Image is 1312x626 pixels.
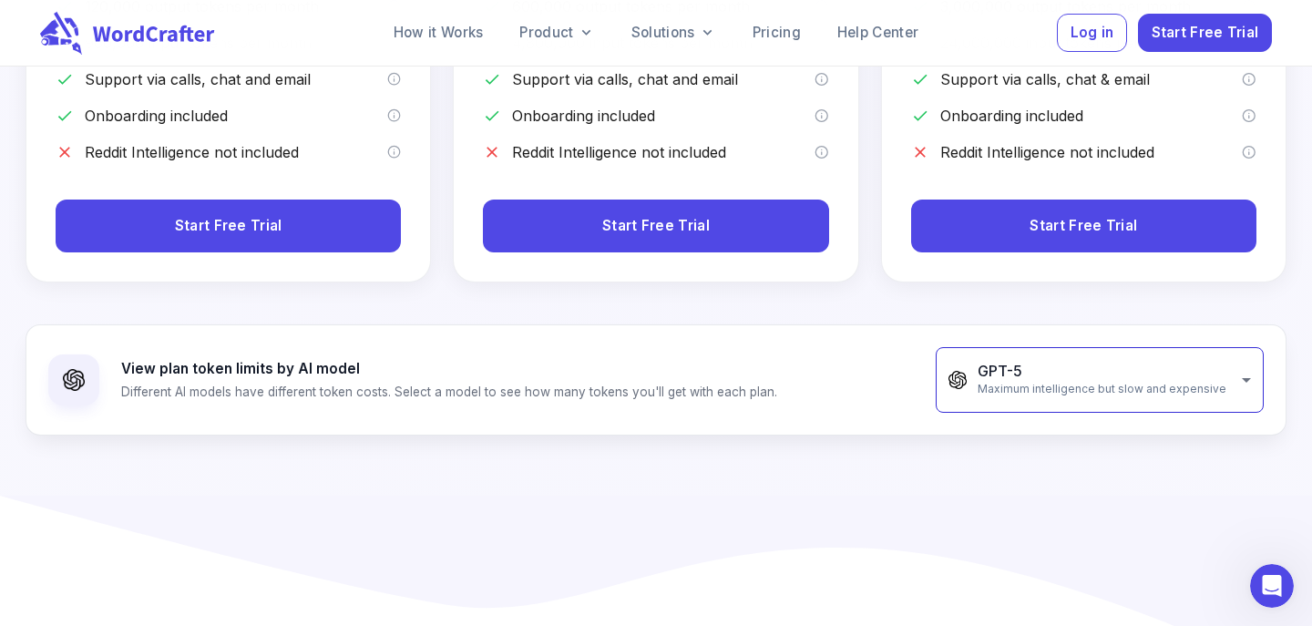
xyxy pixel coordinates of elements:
[1242,145,1256,159] svg: Reddit Intelligence is a premium add-on that must be purchased separately. It provides Reddit dat...
[121,383,777,401] p: Different AI models have different token costs. Select a model to see how many tokens you'll get ...
[387,108,402,123] svg: We offer a hands-on onboarding for the entire team for customers with the pro plan. Our structure...
[56,200,401,253] button: Start Free Trial
[1250,564,1294,608] iframe: Intercom live chat
[978,363,1226,380] p: GPT-5
[387,72,402,87] svg: We offer support via calls, chat and email to our customers with the pro plan
[512,141,815,163] p: Reddit Intelligence not included
[1242,72,1256,87] svg: We offer support via calls, chat and email to our customers with the enterprise plan
[940,68,1243,90] p: Support via calls, chat & email
[738,15,815,51] a: Pricing
[1242,108,1256,123] svg: We offer a hands-on onboarding for the entire team for customers with the startup plan. Our struc...
[936,347,1264,413] div: GPT-5Maximum intelligence but slow and expensive
[1152,21,1259,46] span: Start Free Trial
[379,15,498,51] a: How it Works
[175,214,282,239] span: Start Free Trial
[1071,21,1114,46] span: Log in
[1057,14,1127,53] button: Log in
[1138,14,1272,53] button: Start Free Trial
[978,380,1226,398] span: Maximum intelligence but slow and expensive
[85,141,387,163] p: Reddit Intelligence not included
[121,359,777,380] p: View plan token limits by AI model
[602,214,710,239] span: Start Free Trial
[505,15,609,51] a: Product
[512,105,815,127] p: Onboarding included
[512,68,815,90] p: Support via calls, chat and email
[483,200,828,253] button: Start Free Trial
[1030,214,1137,239] span: Start Free Trial
[85,68,387,90] p: Support via calls, chat and email
[617,15,731,51] a: Solutions
[823,15,933,51] a: Help Center
[940,105,1243,127] p: Onboarding included
[63,369,85,391] img: GPT-5
[815,72,829,87] svg: We offer support via calls, chat and email to our customers with the startup plan
[85,105,387,127] p: Onboarding included
[815,108,829,123] svg: We offer a hands-on onboarding for the entire team for customers with the startup plan. Our struc...
[387,145,402,159] svg: Reddit Intelligence is a premium add-on that must be purchased separately. It provides Reddit dat...
[940,141,1243,163] p: Reddit Intelligence not included
[815,145,829,159] svg: Reddit Intelligence is a premium add-on that must be purchased separately. It provides Reddit dat...
[911,200,1256,253] button: Start Free Trial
